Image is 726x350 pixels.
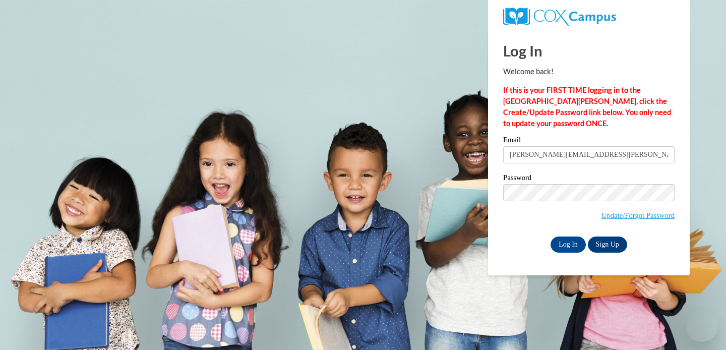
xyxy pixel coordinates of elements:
[503,66,675,77] p: Welcome back!
[503,8,616,26] img: COX Campus
[588,237,627,253] a: Sign Up
[551,237,586,253] input: Log In
[503,8,675,26] a: COX Campus
[601,211,675,219] a: Update/Forgot Password
[503,86,671,128] strong: If this is your FIRST TIME logging in to the [GEOGRAPHIC_DATA][PERSON_NAME], click the Create/Upd...
[503,136,675,146] label: Email
[503,174,675,184] label: Password
[686,310,718,342] iframe: Button to launch messaging window
[503,40,675,61] h1: Log In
